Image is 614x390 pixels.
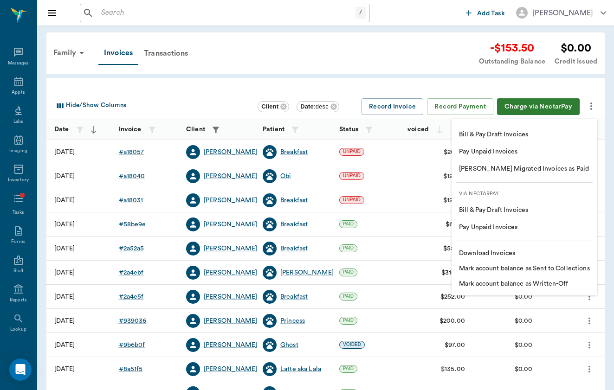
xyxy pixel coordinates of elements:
span: Bill & Pay Draft Invoices [459,205,590,215]
span: [PERSON_NAME] Migrated Invoices as Paid [459,164,590,174]
p: Download Invoices [459,249,515,258]
span: Bill & Pay Draft Invoices [459,130,590,140]
div: Open Intercom Messenger [9,358,32,381]
p: Mark account balance as Written-Off [459,279,569,289]
p: Via NectarPay [459,190,597,198]
span: Pay Unpaid Invoices [459,147,590,157]
p: Mark account balance as Sent to Collections [459,264,590,274]
span: Pay Unpaid Invoices [459,223,590,232]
